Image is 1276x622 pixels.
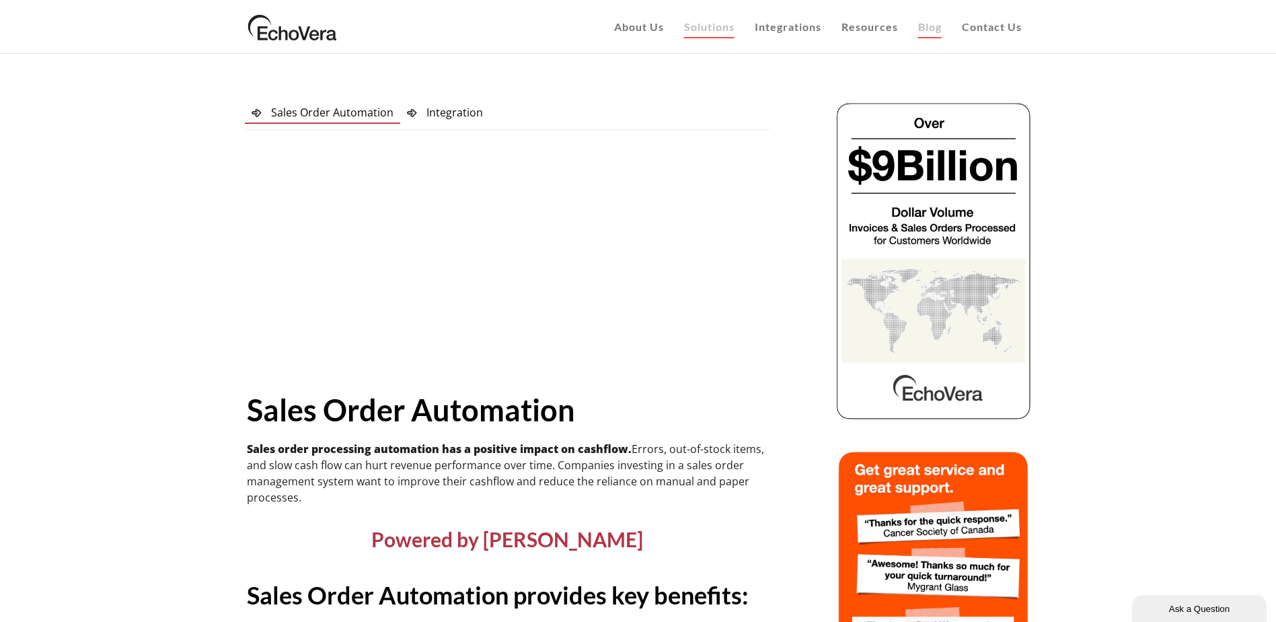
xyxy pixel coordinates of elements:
[271,105,393,120] span: Sales Order Automation
[245,10,340,44] img: EchoVera
[835,101,1032,421] img: echovera dollar volume
[918,20,942,33] span: Blog
[371,527,643,551] span: Powered by [PERSON_NAME]
[755,20,821,33] span: Integrations
[247,442,632,456] strong: Sales order processing automation has a positive impact on cashflow.
[400,101,490,124] a: Integration
[426,105,483,120] span: Integration
[319,152,696,364] iframe: Sales Order Automation
[684,20,735,33] span: Solutions
[247,580,749,610] strong: Sales Order Automation provides key benefits:
[841,20,898,33] span: Resources
[247,392,575,428] strong: Sales Order Automation
[245,101,400,124] a: Sales Order Automation
[247,441,767,506] p: Errors, out-of-stock items, and slow cash flow can hurt revenue performance over time. Companies ...
[1132,592,1269,622] iframe: chat widget
[962,20,1022,33] span: Contact Us
[614,20,664,33] span: About Us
